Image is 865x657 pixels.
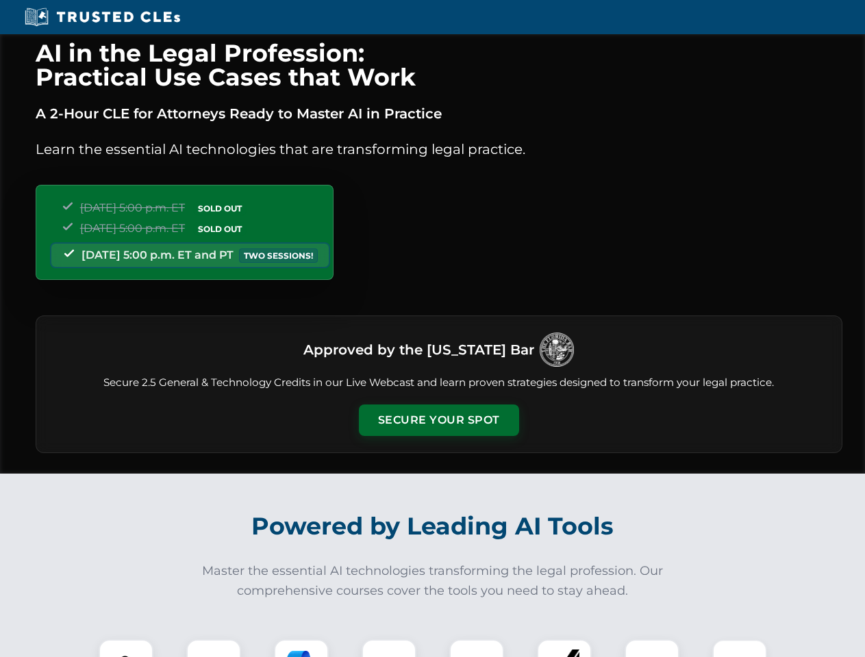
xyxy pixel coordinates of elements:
p: Learn the essential AI technologies that are transforming legal practice. [36,138,842,160]
p: Master the essential AI technologies transforming the legal profession. Our comprehensive courses... [193,561,673,601]
img: Trusted CLEs [21,7,184,27]
h3: Approved by the [US_STATE] Bar [303,337,534,362]
p: Secure 2.5 General & Technology Credits in our Live Webcast and learn proven strategies designed ... [53,375,825,391]
h2: Powered by Leading AI Tools [53,502,812,550]
span: [DATE] 5:00 p.m. ET [80,201,185,214]
p: A 2-Hour CLE for Attorneys Ready to Master AI in Practice [36,103,842,125]
span: SOLD OUT [193,222,247,236]
span: [DATE] 5:00 p.m. ET [80,222,185,235]
span: SOLD OUT [193,201,247,216]
img: Logo [540,333,574,367]
h1: AI in the Legal Profession: Practical Use Cases that Work [36,41,842,89]
button: Secure Your Spot [359,404,519,436]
